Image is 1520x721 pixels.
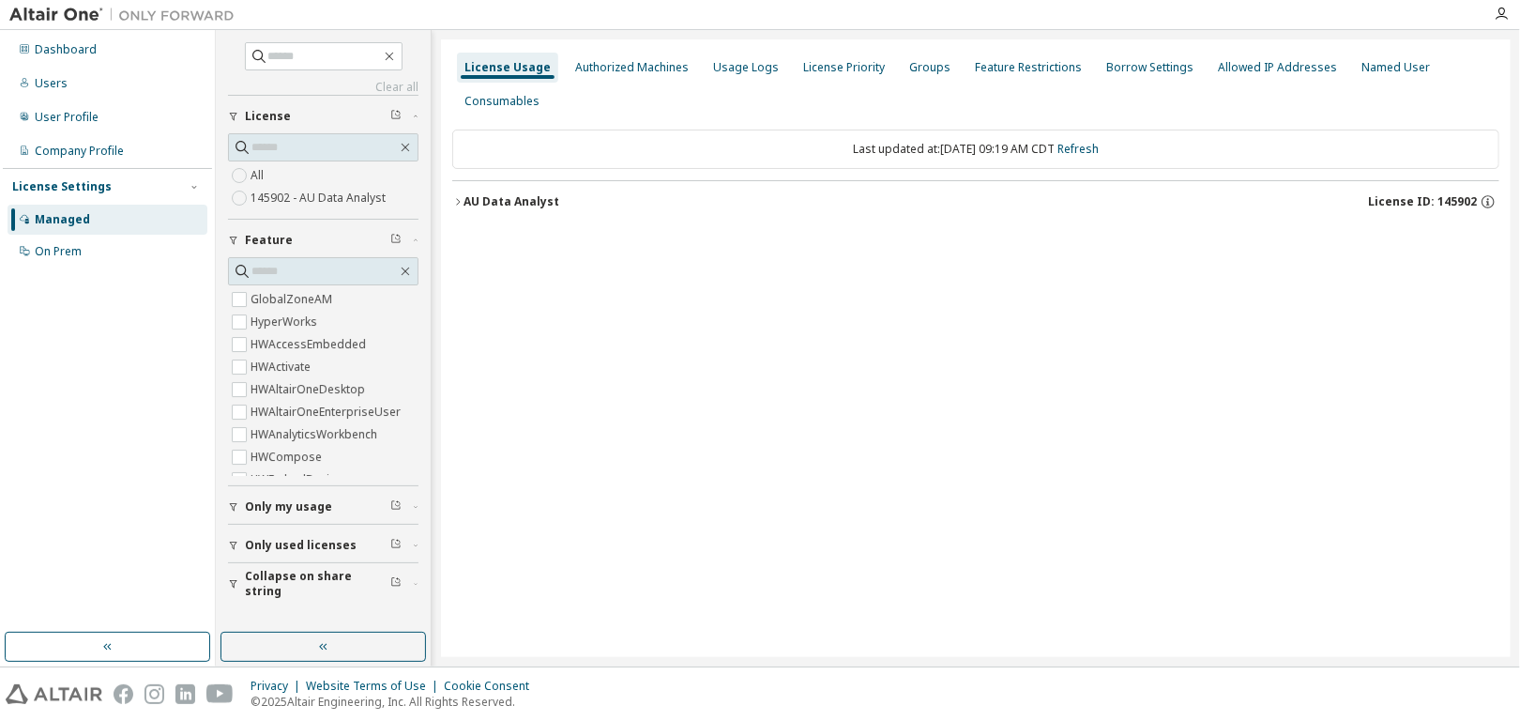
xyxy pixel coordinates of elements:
[1218,60,1337,75] div: Allowed IP Addresses
[390,499,402,514] span: Clear filter
[206,684,234,704] img: youtube.svg
[251,423,381,446] label: HWAnalyticsWorkbench
[390,576,402,591] span: Clear filter
[1368,194,1477,209] span: License ID: 145902
[35,42,97,57] div: Dashboard
[803,60,885,75] div: License Priority
[251,187,389,209] label: 145902 - AU Data Analyst
[245,499,332,514] span: Only my usage
[175,684,195,704] img: linkedin.svg
[1361,60,1430,75] div: Named User
[35,144,124,159] div: Company Profile
[35,212,90,227] div: Managed
[228,220,418,261] button: Feature
[251,694,540,710] p: © 2025 Altair Engineering, Inc. All Rights Reserved.
[251,164,267,187] label: All
[114,684,133,704] img: facebook.svg
[228,563,418,605] button: Collapse on share string
[390,109,402,124] span: Clear filter
[464,94,540,109] div: Consumables
[251,446,326,468] label: HWCompose
[306,679,444,694] div: Website Terms of Use
[390,538,402,553] span: Clear filter
[251,468,339,491] label: HWEmbedBasic
[452,181,1499,222] button: AU Data AnalystLicense ID: 145902
[251,311,321,333] label: HyperWorks
[251,378,369,401] label: HWAltairOneDesktop
[228,96,418,137] button: License
[1106,60,1193,75] div: Borrow Settings
[975,60,1082,75] div: Feature Restrictions
[12,179,112,194] div: License Settings
[251,288,336,311] label: GlobalZoneAM
[245,233,293,248] span: Feature
[390,233,402,248] span: Clear filter
[35,244,82,259] div: On Prem
[228,525,418,566] button: Only used licenses
[228,80,418,95] a: Clear all
[245,109,291,124] span: License
[35,76,68,91] div: Users
[464,60,551,75] div: License Usage
[452,130,1499,169] div: Last updated at: [DATE] 09:19 AM CDT
[1057,141,1099,157] a: Refresh
[228,486,418,528] button: Only my usage
[464,194,559,209] div: AU Data Analyst
[251,333,370,356] label: HWAccessEmbedded
[444,679,540,694] div: Cookie Consent
[251,679,306,694] div: Privacy
[713,60,779,75] div: Usage Logs
[6,684,102,704] img: altair_logo.svg
[144,684,164,704] img: instagram.svg
[909,60,950,75] div: Groups
[9,6,244,24] img: Altair One
[575,60,689,75] div: Authorized Machines
[35,110,99,125] div: User Profile
[251,356,314,378] label: HWActivate
[245,569,390,599] span: Collapse on share string
[245,538,357,553] span: Only used licenses
[251,401,404,423] label: HWAltairOneEnterpriseUser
